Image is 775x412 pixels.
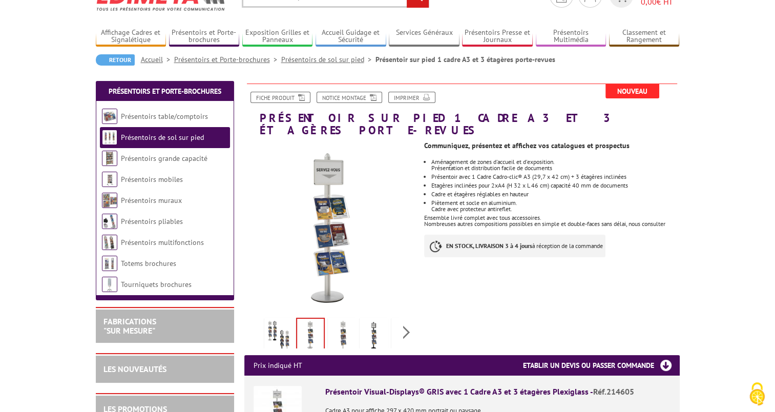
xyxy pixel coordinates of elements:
a: Présentoirs et Porte-brochures [169,28,240,45]
a: Présentoirs grande capacité [121,154,207,163]
img: presentoir_sur_pied_1_cadre_a3_et_3_etageres_porte_revues_214605_214605nr_214605mnr_214605m.jpg [266,320,291,352]
a: Exposition Grilles et Panneaux [242,28,313,45]
a: Présentoirs mobiles [121,175,183,184]
a: Présentoirs Presse et Journaux [462,28,533,45]
img: Présentoirs pliables [102,214,117,229]
p: Piètement et socle en aluminium. Cadre avec protecteur antireflet. [431,200,679,212]
a: Affichage Cadres et Signalétique [96,28,166,45]
span: Réf.214605 [593,386,634,397]
a: Présentoirs et Porte-brochures [109,87,221,96]
img: Présentoirs muraux [102,193,117,208]
strong: EN STOCK, LIVRAISON 3 à 4 jours [446,242,532,250]
img: presentoir_sur_pied_1_cadre_a3_et_3_etageres_porte_revues_214605nr.jpg [362,320,386,352]
img: Présentoirs grande capacité [102,151,117,166]
img: presentoir_sur_pied_1_cadre_a3_et_3_etageres_porte_revues_214605.jpg [244,141,417,314]
p: Prix indiqué HT [254,355,302,376]
button: Cookies (fenêtre modale) [739,377,775,412]
a: Notice Montage [317,92,382,103]
img: Présentoirs multifonctions [102,235,117,250]
a: Accueil [141,55,174,64]
p: Ensemble livré complet avec tous accessoires. [424,215,679,221]
a: Présentoirs multifonctions [121,238,204,247]
p: Nombreuses autres compositions possibles en simple et double-faces sans délai, nous consulter [424,221,679,227]
h3: Etablir un devis ou passer commande [523,355,680,376]
a: Totems brochures [121,259,176,268]
a: Présentoirs pliables [121,217,183,226]
img: Tourniquets brochures [102,277,117,292]
a: Retour [96,54,135,66]
p: à réception de la commande [424,235,605,257]
a: Fiche produit [250,92,310,103]
a: Présentoirs Multimédia [536,28,606,45]
p: Aménagement de zones d'accueil et d'exposition. Présentation et distribution facile de documents [431,159,679,171]
a: Accueil Guidage et Sécurité [316,28,386,45]
li: Etagères inclinées pour 2xA4 (H 32 x L 46 cm) capacité 40 mm de documents [431,182,679,189]
a: Tourniquets brochures [121,280,192,289]
img: presentoir_visual_displays_avec_cadre_a3_et_etageres_214605m_metal_gris_214605m.jpg [330,320,354,352]
img: Totems brochures [102,256,117,271]
a: Classement et Rangement [609,28,680,45]
a: FABRICATIONS"Sur Mesure" [103,316,156,336]
a: Présentoirs muraux [121,196,182,205]
img: Présentoirs de sol sur pied [102,130,117,145]
span: Nouveau [605,84,659,98]
li: Cadre et étagères réglables en hauteur [431,191,679,197]
img: Présentoirs table/comptoirs [102,109,117,124]
a: Présentoirs de sol sur pied [121,133,204,142]
div: Présentoir Visual-Displays® GRIS avec 1 Cadre A3 et 3 étagères Plexiglass - [325,386,671,398]
a: Présentoirs table/comptoirs [121,112,208,121]
li: Présentoir avec 1 Cadre Cadro-clic® A3 (29,7 x 42 cm) + 3 étagères inclinées [431,174,679,180]
img: presentoir_sur_pied_1_cadre_a3_et_3_etageres_porte_revues_214605mnr.jpg [393,320,418,352]
a: LES NOUVEAUTÉS [103,364,166,374]
a: Présentoirs et Porte-brochures [174,55,281,64]
span: Next [402,324,411,341]
img: Cookies (fenêtre modale) [744,381,770,407]
img: Présentoirs mobiles [102,172,117,187]
img: presentoir_sur_pied_1_cadre_a3_et_3_etageres_porte_revues_214605.jpg [297,319,324,351]
a: Présentoirs de sol sur pied [281,55,375,64]
a: Services Généraux [389,28,459,45]
a: Imprimer [388,92,435,103]
strong: Communiquez, présentez et affichez vos catalogues et prospectus [424,141,630,150]
li: Présentoir sur pied 1 cadre A3 et 3 étagères porte-revues [375,54,555,65]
